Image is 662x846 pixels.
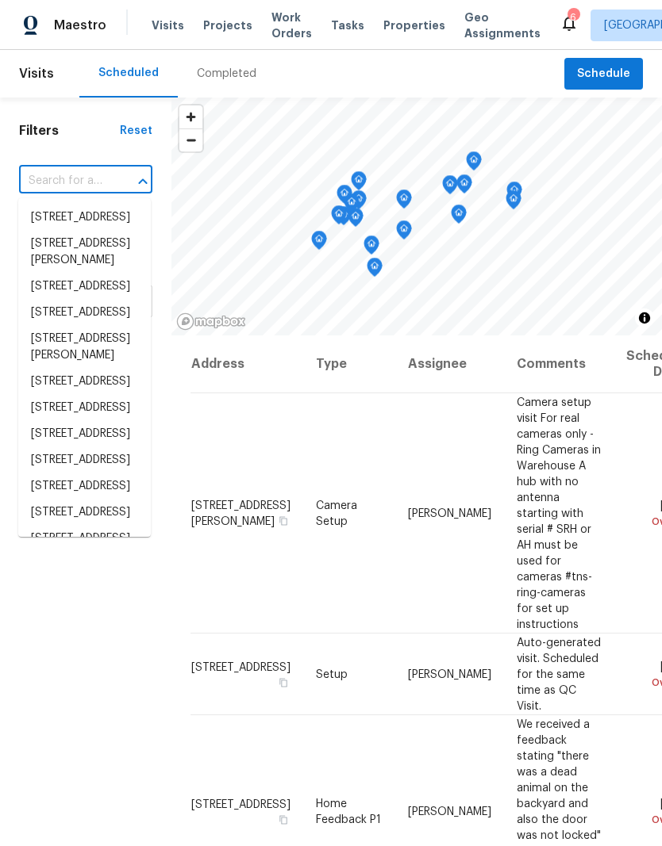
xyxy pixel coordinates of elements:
div: Map marker [396,189,412,214]
button: Schedule [564,58,643,90]
div: 6 [568,10,579,25]
span: Tasks [331,20,364,31]
div: Map marker [451,205,467,229]
span: Projects [203,17,252,33]
div: Map marker [466,151,482,176]
span: [STREET_ADDRESS] [191,798,291,810]
div: Map marker [367,258,383,282]
input: Search for an address... [19,169,108,193]
div: Completed [197,66,256,82]
span: Visits [19,56,54,91]
li: [STREET_ADDRESS] [18,473,151,500]
li: [STREET_ADDRESS] [18,395,151,421]
span: [PERSON_NAME] [408,668,491,679]
span: [PERSON_NAME] [408,806,491,817]
span: Home Feedback P1 [316,798,381,825]
li: [STREET_ADDRESS] [18,274,151,300]
div: Map marker [331,205,347,230]
span: Auto-generated visit. Scheduled for the same time as QC Visit. [517,637,601,711]
div: Map marker [311,231,327,255]
div: Scheduled [98,65,159,81]
th: Address [191,335,303,393]
div: Map marker [337,185,352,209]
div: Map marker [456,174,472,199]
span: Work Orders [271,10,312,41]
button: Copy Address [276,812,291,826]
a: Mapbox homepage [176,312,246,331]
th: Comments [504,335,614,393]
span: Visits [152,17,184,33]
div: Map marker [396,220,412,245]
li: [STREET_ADDRESS] [18,300,151,326]
span: [STREET_ADDRESS][PERSON_NAME] [191,500,291,526]
li: [STREET_ADDRESS] [18,500,151,526]
div: Map marker [344,193,360,218]
button: Zoom out [179,128,202,151]
button: Toggle attribution [635,308,654,327]
li: [STREET_ADDRESS][PERSON_NAME] [18,526,151,568]
button: Close [132,170,154,193]
span: Camera setup visit For real cameras only - Ring Cameras in Warehouse A hub with no antenna starti... [517,396,601,630]
span: Geo Assignments [464,10,541,41]
div: Map marker [442,175,458,200]
li: [STREET_ADDRESS][PERSON_NAME] [18,231,151,274]
button: Copy Address [276,513,291,527]
li: [STREET_ADDRESS] [18,447,151,473]
li: [STREET_ADDRESS][PERSON_NAME] [18,326,151,369]
div: Map marker [351,171,367,196]
span: Camera Setup [316,500,357,526]
div: Map marker [506,182,522,206]
h1: Filters [19,123,120,139]
button: Zoom in [179,105,202,128]
div: Map marker [506,190,522,215]
div: Map marker [364,235,379,260]
span: Setup [316,668,348,679]
div: Reset [120,123,152,139]
li: [STREET_ADDRESS] [18,421,151,447]
div: Map marker [348,208,364,232]
li: [STREET_ADDRESS] [18,369,151,395]
li: [STREET_ADDRESS] [18,205,151,231]
div: Map marker [351,190,367,215]
span: Properties [383,17,445,33]
span: [PERSON_NAME] [408,507,491,519]
th: Type [303,335,395,393]
span: Schedule [577,64,630,84]
span: [STREET_ADDRESS] [191,661,291,672]
span: Toggle attribution [640,309,649,327]
span: Maestro [54,17,106,33]
button: Copy Address [276,675,291,689]
th: Assignee [395,335,504,393]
